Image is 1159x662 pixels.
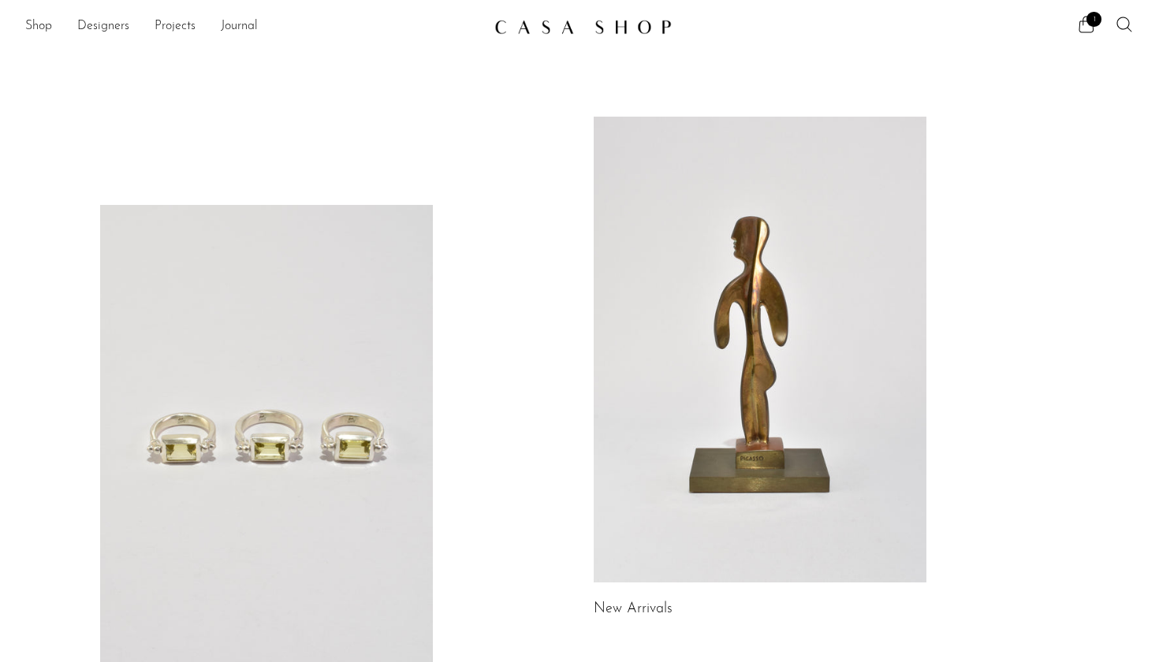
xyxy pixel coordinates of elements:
ul: NEW HEADER MENU [25,13,482,40]
a: Projects [155,17,196,37]
a: Designers [77,17,129,37]
span: 1 [1086,12,1101,27]
nav: Desktop navigation [25,13,482,40]
a: Journal [221,17,258,37]
a: Shop [25,17,52,37]
a: New Arrivals [594,602,673,616]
